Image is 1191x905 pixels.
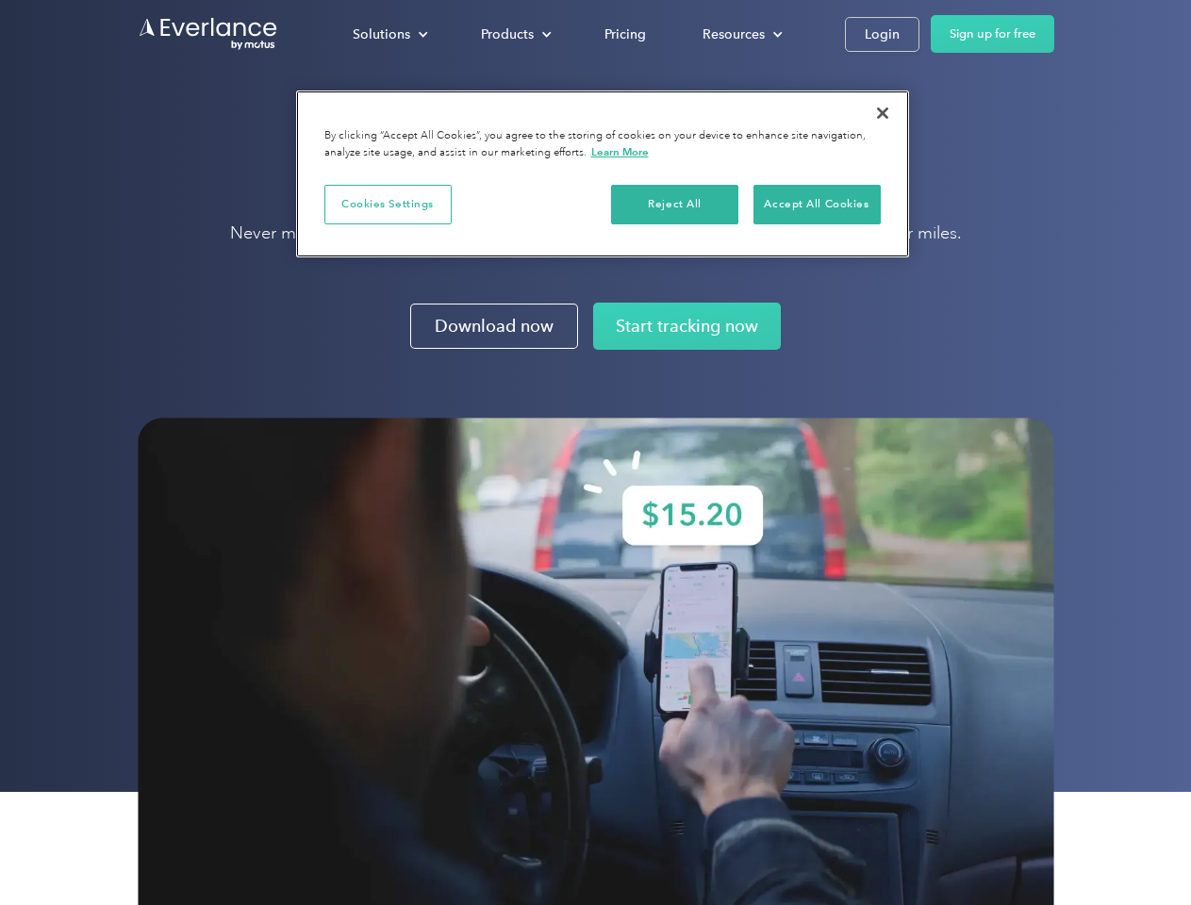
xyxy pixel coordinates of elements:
[138,16,279,52] a: Go to homepage
[611,185,738,224] button: Reject All
[604,23,646,46] div: Pricing
[481,23,534,46] div: Products
[753,185,881,224] button: Accept All Cookies
[230,222,962,244] p: Never miss a mile with the Everlance mileage tracker app. Set it, forget it and track all your mi...
[931,15,1054,53] a: Sign up for free
[862,92,903,134] button: Close
[410,304,577,349] a: Download now
[703,23,765,46] div: Resources
[684,18,798,51] div: Resources
[296,90,909,257] div: Cookie banner
[593,303,781,350] a: Start tracking now
[591,145,649,158] a: More information about your privacy, opens in a new tab
[462,18,567,51] div: Products
[296,90,909,257] div: Privacy
[845,17,919,52] a: Login
[334,18,443,51] div: Solutions
[324,185,452,224] button: Cookies Settings
[353,23,410,46] div: Solutions
[865,23,900,46] div: Login
[324,128,881,161] div: By clicking “Accept All Cookies”, you agree to the storing of cookies on your device to enhance s...
[230,151,962,204] h1: Automatic mileage tracker
[586,18,665,51] a: Pricing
